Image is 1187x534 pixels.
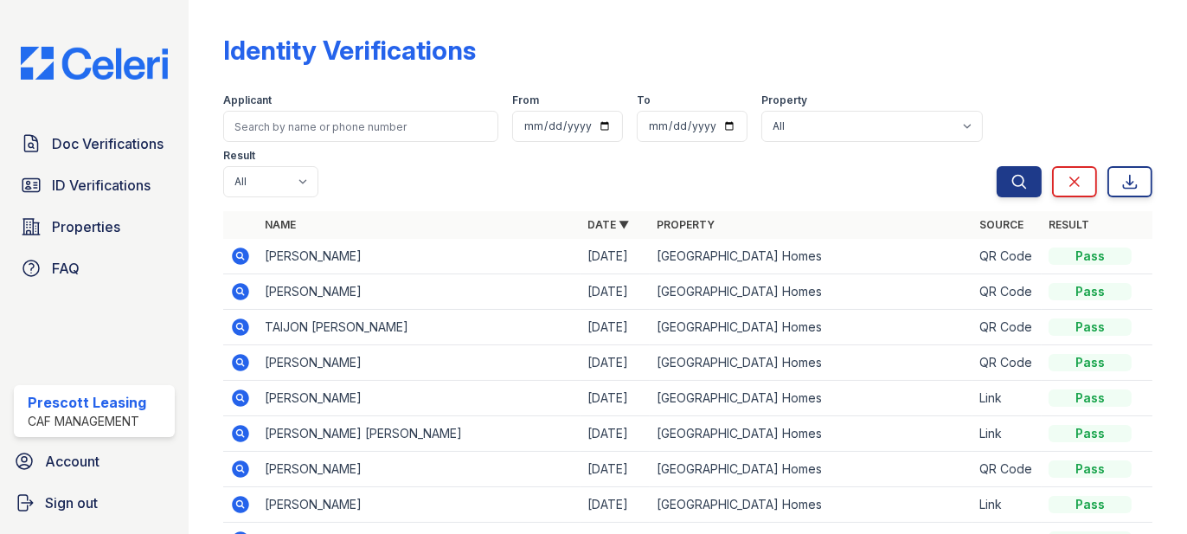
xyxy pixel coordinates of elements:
div: Pass [1049,283,1132,300]
div: Identity Verifications [223,35,476,66]
td: Link [972,487,1042,523]
a: FAQ [14,251,175,286]
label: Result [223,149,255,163]
td: QR Code [972,274,1042,310]
td: [DATE] [581,239,650,274]
td: [GEOGRAPHIC_DATA] Homes [650,345,972,381]
span: Properties [52,216,120,237]
span: Account [45,451,99,472]
td: [GEOGRAPHIC_DATA] Homes [650,274,972,310]
img: CE_Logo_Blue-a8612792a0a2168367f1c8372b55b34899dd931a85d93a1a3d3e32e68fde9ad4.png [7,47,182,80]
a: Name [265,218,296,231]
div: Pass [1049,425,1132,442]
div: Pass [1049,389,1132,407]
a: Property [657,218,715,231]
a: ID Verifications [14,168,175,203]
a: Sign out [7,486,182,520]
span: Doc Verifications [52,133,164,154]
span: ID Verifications [52,175,151,196]
td: QR Code [972,452,1042,487]
div: Pass [1049,248,1132,265]
div: Pass [1049,318,1132,336]
td: [GEOGRAPHIC_DATA] Homes [650,310,972,345]
td: [DATE] [581,381,650,416]
label: To [637,93,651,107]
a: Doc Verifications [14,126,175,161]
div: Pass [1049,354,1132,371]
td: [GEOGRAPHIC_DATA] Homes [650,239,972,274]
span: FAQ [52,258,80,279]
td: QR Code [972,345,1042,381]
span: Sign out [45,492,98,513]
td: [PERSON_NAME] [258,452,581,487]
td: [DATE] [581,274,650,310]
td: TAIJON [PERSON_NAME] [258,310,581,345]
td: [DATE] [581,310,650,345]
div: Pass [1049,496,1132,513]
td: [DATE] [581,452,650,487]
td: [GEOGRAPHIC_DATA] Homes [650,381,972,416]
td: [PERSON_NAME] [258,487,581,523]
td: [DATE] [581,345,650,381]
td: [PERSON_NAME] [258,345,581,381]
a: Source [979,218,1023,231]
a: Account [7,444,182,479]
label: Property [761,93,807,107]
td: QR Code [972,310,1042,345]
td: [DATE] [581,487,650,523]
td: Link [972,381,1042,416]
a: Date ▼ [587,218,629,231]
td: QR Code [972,239,1042,274]
td: [PERSON_NAME] [PERSON_NAME] [258,416,581,452]
td: [PERSON_NAME] [258,239,581,274]
a: Result [1049,218,1089,231]
td: Link [972,416,1042,452]
td: [PERSON_NAME] [258,274,581,310]
div: Pass [1049,460,1132,478]
label: Applicant [223,93,272,107]
div: Prescott Leasing [28,392,146,413]
td: [GEOGRAPHIC_DATA] Homes [650,452,972,487]
td: [GEOGRAPHIC_DATA] Homes [650,416,972,452]
td: [PERSON_NAME] [258,381,581,416]
a: Properties [14,209,175,244]
label: From [512,93,539,107]
td: [DATE] [581,416,650,452]
div: CAF Management [28,413,146,430]
input: Search by name or phone number [223,111,498,142]
td: [GEOGRAPHIC_DATA] Homes [650,487,972,523]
